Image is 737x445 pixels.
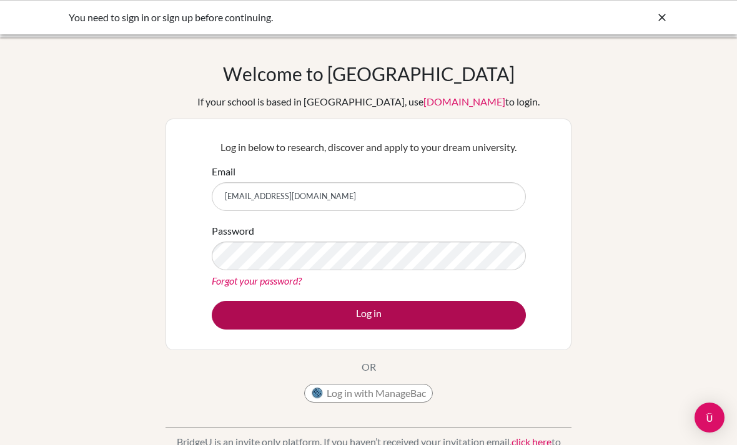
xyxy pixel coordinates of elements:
label: Email [212,164,235,179]
div: Open Intercom Messenger [695,403,725,433]
a: Forgot your password? [212,275,302,286]
h1: Welcome to [GEOGRAPHIC_DATA] [223,62,515,85]
button: Log in [212,301,526,330]
a: [DOMAIN_NAME] [423,95,505,107]
p: OR [362,359,376,374]
div: If your school is based in [GEOGRAPHIC_DATA], use to login. [197,94,540,109]
div: You need to sign in or sign up before continuing. [69,10,481,25]
label: Password [212,223,254,238]
button: Log in with ManageBac [304,384,433,403]
p: Log in below to research, discover and apply to your dream university. [212,140,526,155]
